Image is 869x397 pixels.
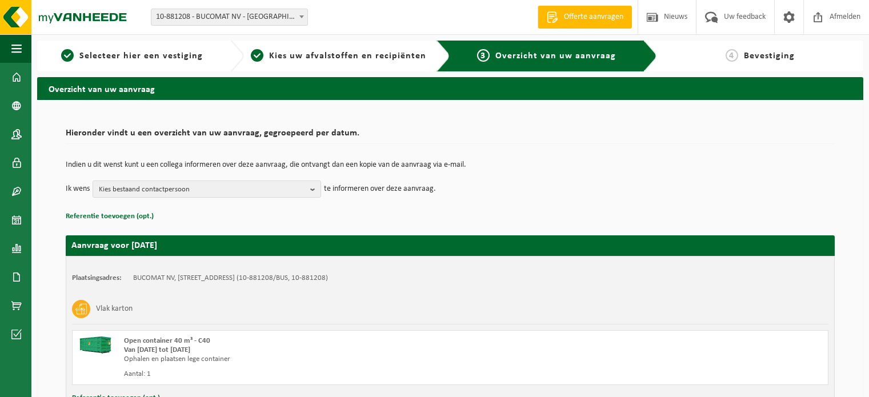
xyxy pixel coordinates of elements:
[269,51,426,61] span: Kies uw afvalstoffen en recipiënten
[99,181,306,198] span: Kies bestaand contactpersoon
[43,49,221,63] a: 1Selecteer hier een vestiging
[251,49,263,62] span: 2
[538,6,632,29] a: Offerte aanvragen
[66,129,835,144] h2: Hieronder vindt u een overzicht van uw aanvraag, gegroepeerd per datum.
[151,9,308,26] span: 10-881208 - BUCOMAT NV - KLUISBERGEN
[66,181,90,198] p: Ik wens
[78,336,113,354] img: HK-XC-40-GN-00.png
[744,51,795,61] span: Bevestiging
[66,161,835,169] p: Indien u dit wenst kunt u een collega informeren over deze aanvraag, die ontvangt dan een kopie v...
[151,9,307,25] span: 10-881208 - BUCOMAT NV - KLUISBERGEN
[79,51,203,61] span: Selecteer hier een vestiging
[495,51,616,61] span: Overzicht van uw aanvraag
[726,49,738,62] span: 4
[71,241,157,250] strong: Aanvraag voor [DATE]
[324,181,436,198] p: te informeren over deze aanvraag.
[37,77,863,99] h2: Overzicht van uw aanvraag
[250,49,428,63] a: 2Kies uw afvalstoffen en recipiënten
[124,346,190,354] strong: Van [DATE] tot [DATE]
[66,209,154,224] button: Referentie toevoegen (opt.)
[93,181,321,198] button: Kies bestaand contactpersoon
[61,49,74,62] span: 1
[124,337,210,344] span: Open container 40 m³ - C40
[477,49,490,62] span: 3
[133,274,328,283] td: BUCOMAT NV, [STREET_ADDRESS] (10-881208/BUS, 10-881208)
[124,370,496,379] div: Aantal: 1
[561,11,626,23] span: Offerte aanvragen
[72,274,122,282] strong: Plaatsingsadres:
[96,300,133,318] h3: Vlak karton
[124,355,496,364] div: Ophalen en plaatsen lege container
